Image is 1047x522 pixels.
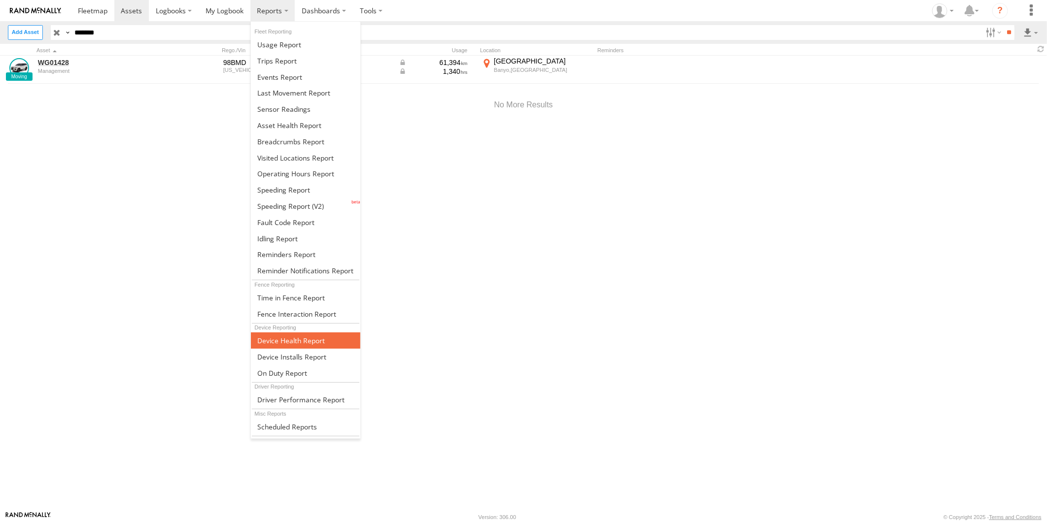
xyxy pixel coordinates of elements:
[943,514,1042,520] div: © Copyright 2025 -
[494,57,592,65] div: [GEOGRAPHIC_DATA]
[251,165,361,182] a: Asset Operating Hours Report
[480,57,593,83] label: Click to View Current Location
[10,7,61,14] img: rand-logo.svg
[251,214,361,230] a: Fault Code Report
[251,391,361,408] a: Driver Performance Report
[251,182,361,198] a: Fleet Speed Report
[251,306,361,322] a: Fence Interaction Report
[223,67,299,73] div: MR0BA3FS401138944
[989,514,1042,520] a: Terms and Conditions
[63,25,71,39] label: Search Query
[38,68,173,74] div: undefined
[251,85,361,101] a: Last Movement Report
[251,247,361,263] a: Reminders Report
[222,47,301,54] div: Rego./Vin
[251,133,361,150] a: Breadcrumbs Report
[397,47,476,54] div: Usage
[251,150,361,166] a: Visited Locations Report
[251,419,361,435] a: Scheduled Reports
[251,332,361,349] a: Device Health Report
[982,25,1003,39] label: Search Filter Options
[5,512,51,522] a: Visit our Website
[251,262,361,279] a: Service Reminder Notifications Report
[479,514,516,520] div: Version: 306.00
[8,25,43,39] label: Create New Asset
[1022,25,1039,39] label: Export results as...
[223,58,299,67] div: 98BMD
[399,58,468,67] div: Data from Vehicle CANbus
[251,290,361,306] a: Time in Fences Report
[992,3,1008,19] i: ?
[494,66,592,73] div: Banyo,[GEOGRAPHIC_DATA]
[929,3,957,18] div: Zarni Lwin
[399,67,468,76] div: Data from Vehicle CANbus
[251,69,361,85] a: Full Events Report
[36,47,174,54] div: Click to Sort
[1035,45,1047,54] span: Refresh
[251,198,361,214] a: Fleet Speed Report (V2)
[251,101,361,117] a: Sensor Readings
[251,365,361,381] a: On Duty Report
[480,47,593,54] div: Location
[251,36,361,53] a: Usage Report
[597,47,755,54] div: Reminders
[251,53,361,69] a: Trips Report
[251,230,361,247] a: Idling Report
[251,117,361,133] a: Asset Health Report
[38,58,173,67] a: WG01428
[251,349,361,365] a: Device Installs Report
[9,58,29,78] a: View Asset Details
